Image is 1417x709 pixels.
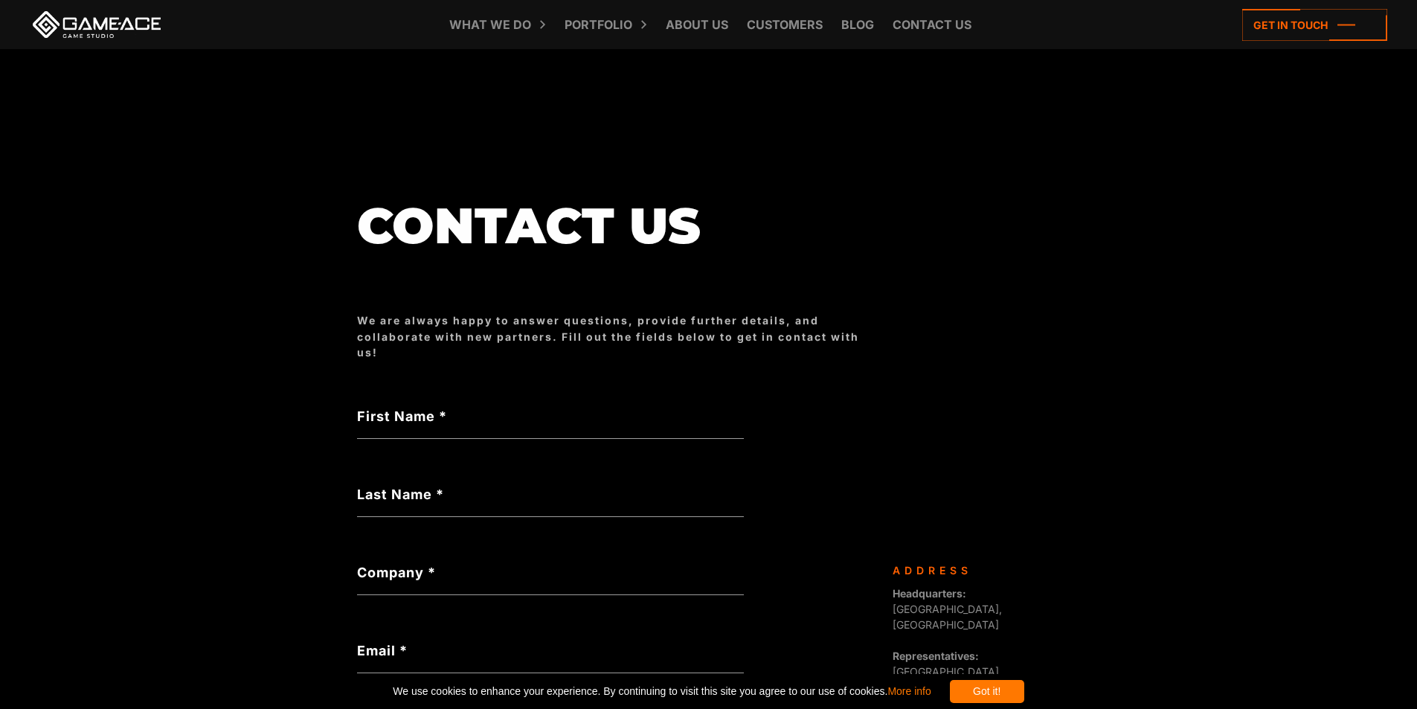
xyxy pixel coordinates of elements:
strong: Headquarters: [893,587,966,600]
a: More info [887,685,931,697]
div: Address [893,562,1049,578]
label: Email * [357,641,744,661]
a: Get in touch [1242,9,1387,41]
h1: Contact us [357,199,878,253]
span: We use cookies to enhance your experience. By continuing to visit this site you agree to our use ... [393,680,931,703]
label: Company * [357,562,744,583]
div: We are always happy to answer questions, provide further details, and collaborate with new partne... [357,312,878,360]
label: First Name * [357,406,744,426]
strong: Representatives: [893,649,979,662]
span: [GEOGRAPHIC_DATA], [GEOGRAPHIC_DATA] [893,587,1002,631]
label: Last Name * [357,484,744,504]
div: Got it! [950,680,1024,703]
